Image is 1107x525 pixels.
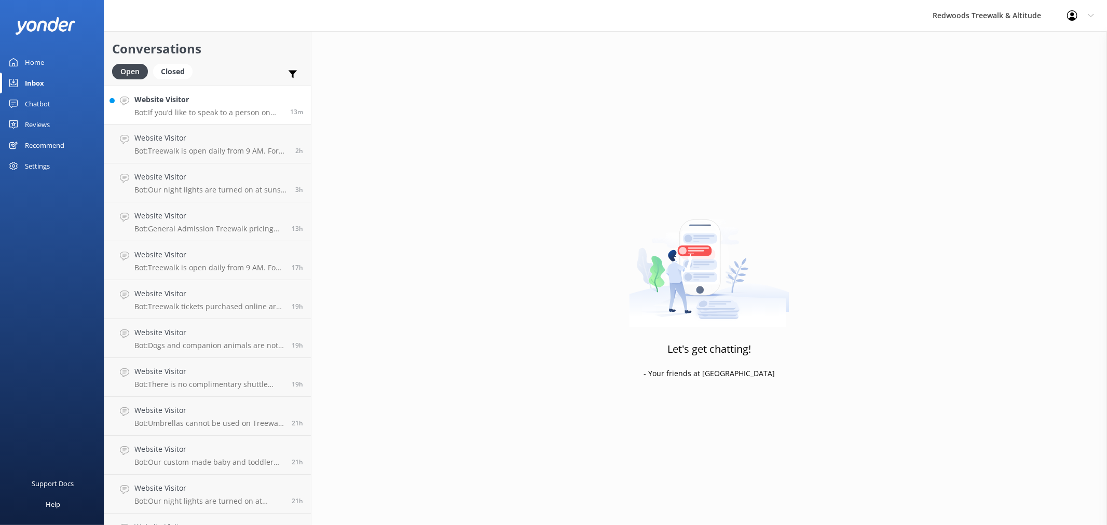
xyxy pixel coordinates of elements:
[104,241,311,280] a: Website VisitorBot:Treewalk is open daily from 9 AM. For last ticket sold times, please check our...
[134,171,288,183] h4: Website Visitor
[629,198,789,327] img: artwork of a man stealing a conversation from at giant smartphone
[104,397,311,436] a: Website VisitorBot:Umbrellas cannot be used on Treewalk or Altitude due to the narrow bridges and...
[134,444,284,455] h4: Website Visitor
[104,202,311,241] a: Website VisitorBot:General Admission Treewalk pricing starts at $42 for adults (16+ years) and $2...
[25,156,50,176] div: Settings
[104,163,311,202] a: Website VisitorBot:Our night lights are turned on at sunset and the night walk starts 20 minutes ...
[104,280,311,319] a: Website VisitorBot:Treewalk tickets purchased online are valid for first use up to 12 months from...
[46,494,60,515] div: Help
[104,358,311,397] a: Website VisitorBot:There is no complimentary shuttle service offered to or from the Treewalk. You...
[644,368,775,379] p: - Your friends at [GEOGRAPHIC_DATA]
[32,473,74,494] div: Support Docs
[134,380,284,389] p: Bot: There is no complimentary shuttle service offered to or from the Treewalk. You can use a pri...
[292,496,303,505] span: 04:09pm 18-Aug-2025 (UTC +12:00) Pacific/Auckland
[667,341,751,357] h3: Let's get chatting!
[134,146,288,156] p: Bot: Treewalk is open daily from 9 AM. For the last ticket sold times, please check our website F...
[25,135,64,156] div: Recommend
[25,52,44,73] div: Home
[134,496,284,506] p: Bot: Our night lights are turned on at sunset, and the night walk starts 20 minutes thereafter. W...
[134,249,284,260] h4: Website Visitor
[295,146,303,155] span: 10:46am 19-Aug-2025 (UTC +12:00) Pacific/Auckland
[134,132,288,144] h4: Website Visitor
[134,405,284,416] h4: Website Visitor
[134,419,284,428] p: Bot: Umbrellas cannot be used on Treewalk or Altitude due to the narrow bridges and construction ...
[292,419,303,427] span: 04:21pm 18-Aug-2025 (UTC +12:00) Pacific/Auckland
[290,107,303,116] span: 01:14pm 19-Aug-2025 (UTC +12:00) Pacific/Auckland
[295,185,303,194] span: 09:57am 19-Aug-2025 (UTC +12:00) Pacific/Auckland
[292,302,303,311] span: 06:09pm 18-Aug-2025 (UTC +12:00) Pacific/Auckland
[292,341,303,350] span: 05:45pm 18-Aug-2025 (UTC +12:00) Pacific/Auckland
[104,475,311,514] a: Website VisitorBot:Our night lights are turned on at sunset, and the night walk starts 20 minutes...
[134,302,284,311] p: Bot: Treewalk tickets purchased online are valid for first use up to 12 months from the purchase ...
[134,263,284,272] p: Bot: Treewalk is open daily from 9 AM. For last ticket sold times, please check our website FAQs ...
[153,64,193,79] div: Closed
[104,125,311,163] a: Website VisitorBot:Treewalk is open daily from 9 AM. For the last ticket sold times, please check...
[134,185,288,195] p: Bot: Our night lights are turned on at sunset and the night walk starts 20 minutes thereafter. We...
[134,482,284,494] h4: Website Visitor
[25,73,44,93] div: Inbox
[112,39,303,59] h2: Conversations
[134,94,282,105] h4: Website Visitor
[25,114,50,135] div: Reviews
[134,458,284,467] p: Bot: Our custom-made baby and toddler strollers are available on a first come, first served basis...
[16,17,75,34] img: yonder-white-logo.png
[134,224,284,233] p: Bot: General Admission Treewalk pricing starts at $42 for adults (16+ years) and $26 for children...
[134,341,284,350] p: Bot: Dogs and companion animals are not permitted on the Treewalk or Altitude due to safety conce...
[104,436,311,475] a: Website VisitorBot:Our custom-made baby and toddler strollers are available on a first come, firs...
[112,64,148,79] div: Open
[134,288,284,299] h4: Website Visitor
[292,458,303,466] span: 04:11pm 18-Aug-2025 (UTC +12:00) Pacific/Auckland
[153,65,198,77] a: Closed
[292,263,303,272] span: 08:24pm 18-Aug-2025 (UTC +12:00) Pacific/Auckland
[292,380,303,389] span: 05:29pm 18-Aug-2025 (UTC +12:00) Pacific/Auckland
[112,65,153,77] a: Open
[134,366,284,377] h4: Website Visitor
[292,224,303,233] span: 12:23am 19-Aug-2025 (UTC +12:00) Pacific/Auckland
[134,327,284,338] h4: Website Visitor
[104,86,311,125] a: Website VisitorBot:If you’d like to speak to a person on the Redwoods Treewalk & Altitude team, p...
[104,319,311,358] a: Website VisitorBot:Dogs and companion animals are not permitted on the Treewalk or Altitude due t...
[134,108,282,117] p: Bot: If you’d like to speak to a person on the Redwoods Treewalk & Altitude team, please call [PH...
[134,210,284,222] h4: Website Visitor
[25,93,50,114] div: Chatbot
